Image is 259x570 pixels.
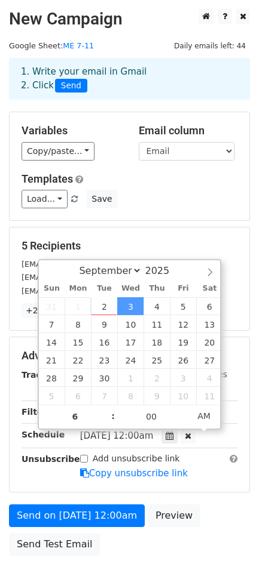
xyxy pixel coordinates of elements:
h5: Variables [22,124,121,137]
a: Templates [22,172,73,185]
input: Minute [115,405,188,429]
span: September 16, 2025 [91,333,117,351]
span: September 26, 2025 [170,351,196,369]
span: September 2, 2025 [91,297,117,315]
label: UTM Codes [180,368,227,381]
span: October 3, 2025 [170,369,196,387]
span: Sat [196,285,223,292]
a: Load... [22,190,68,208]
div: 1. Write your email in Gmail 2. Click [12,65,247,93]
span: September 15, 2025 [65,333,91,351]
small: Google Sheet: [9,41,94,50]
span: September 17, 2025 [117,333,144,351]
a: Copy unsubscribe link [80,468,188,479]
strong: Unsubscribe [22,454,80,464]
strong: Schedule [22,430,65,439]
input: Year [142,265,185,276]
h5: 5 Recipients [22,239,237,252]
span: September 12, 2025 [170,315,196,333]
label: Add unsubscribe link [93,452,180,465]
small: [EMAIL_ADDRESS][DOMAIN_NAME] [22,286,155,295]
small: [EMAIL_ADDRESS][DOMAIN_NAME] [22,273,155,282]
span: September 6, 2025 [196,297,223,315]
span: September 14, 2025 [39,333,65,351]
span: October 2, 2025 [144,369,170,387]
span: September 5, 2025 [170,297,196,315]
span: September 27, 2025 [196,351,223,369]
span: September 22, 2025 [65,351,91,369]
a: Preview [148,504,200,527]
input: Hour [39,405,112,429]
span: Click to toggle [188,404,221,428]
span: September 23, 2025 [91,351,117,369]
span: September 8, 2025 [65,315,91,333]
span: Send [55,79,87,93]
h2: New Campaign [9,9,250,29]
small: [EMAIL_ADDRESS][DOMAIN_NAME] [22,260,155,269]
span: September 25, 2025 [144,351,170,369]
span: October 5, 2025 [39,387,65,405]
span: September 19, 2025 [170,333,196,351]
button: Save [86,190,117,208]
span: [DATE] 12:00am [80,430,154,441]
a: Daily emails left: 44 [170,41,250,50]
a: Send on [DATE] 12:00am [9,504,145,527]
span: October 9, 2025 [144,387,170,405]
span: September 24, 2025 [117,351,144,369]
span: September 7, 2025 [39,315,65,333]
span: Sun [39,285,65,292]
span: Wed [117,285,144,292]
span: September 3, 2025 [117,297,144,315]
span: September 4, 2025 [144,297,170,315]
span: September 10, 2025 [117,315,144,333]
span: October 7, 2025 [91,387,117,405]
span: October 10, 2025 [170,387,196,405]
h5: Advanced [22,349,237,362]
span: September 9, 2025 [91,315,117,333]
span: October 8, 2025 [117,387,144,405]
span: September 28, 2025 [39,369,65,387]
span: September 13, 2025 [196,315,223,333]
span: Thu [144,285,170,292]
span: September 21, 2025 [39,351,65,369]
h5: Email column [139,124,238,137]
strong: Filters [22,407,52,417]
span: September 18, 2025 [144,333,170,351]
span: October 4, 2025 [196,369,223,387]
span: Fri [170,285,196,292]
span: September 1, 2025 [65,297,91,315]
span: Tue [91,285,117,292]
span: September 11, 2025 [144,315,170,333]
span: October 1, 2025 [117,369,144,387]
a: Copy/paste... [22,142,95,161]
span: Daily emails left: 44 [170,39,250,53]
span: September 29, 2025 [65,369,91,387]
a: ME 7-11 [63,41,94,50]
span: October 11, 2025 [196,387,223,405]
span: : [111,404,115,428]
span: September 20, 2025 [196,333,223,351]
span: Mon [65,285,91,292]
span: August 31, 2025 [39,297,65,315]
span: September 30, 2025 [91,369,117,387]
span: October 6, 2025 [65,387,91,405]
strong: Tracking [22,370,62,380]
a: +2 more [22,303,66,318]
a: Send Test Email [9,533,100,556]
